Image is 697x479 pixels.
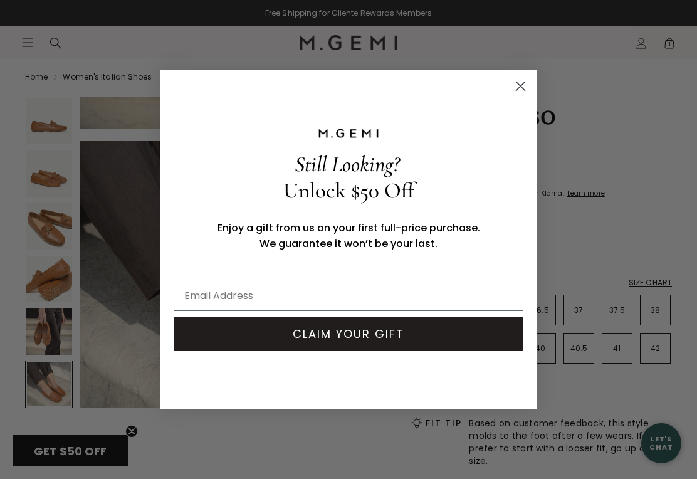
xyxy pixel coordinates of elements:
span: Enjoy a gift from us on your first full-price purchase. We guarantee it won’t be your last. [217,221,480,251]
button: Close dialog [510,75,532,97]
span: Still Looking? [295,151,399,177]
span: Unlock $50 Off [283,177,414,204]
button: CLAIM YOUR GIFT [174,317,523,351]
img: M.GEMI [317,128,380,139]
input: Email Address [174,280,523,311]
